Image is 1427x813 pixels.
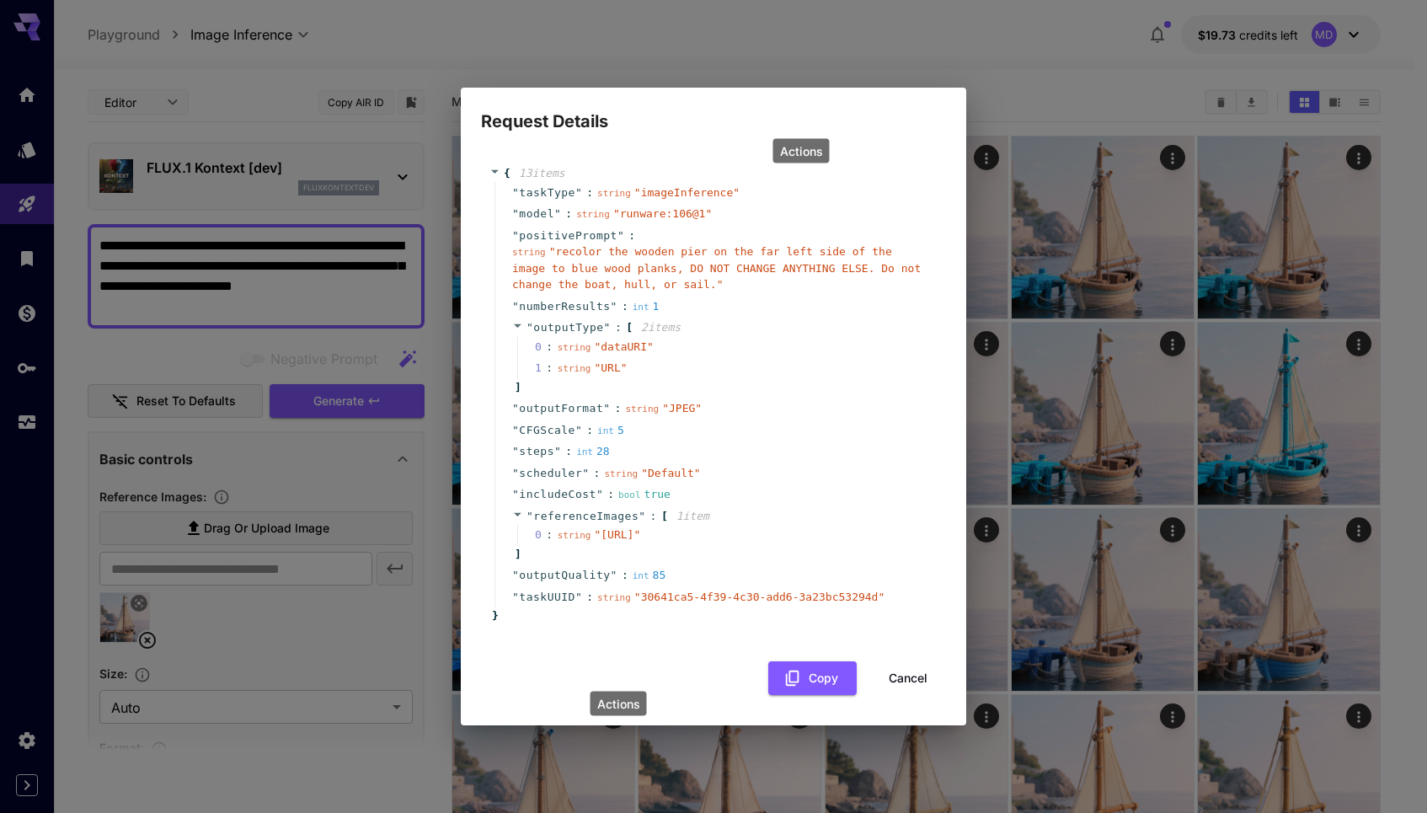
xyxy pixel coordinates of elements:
[519,443,554,460] span: steps
[633,298,660,315] div: 1
[519,167,565,179] span: 13 item s
[512,445,519,457] span: "
[594,528,640,541] span: " [URL] "
[575,591,582,603] span: "
[586,185,593,201] span: :
[512,402,519,415] span: "
[519,486,596,503] span: includeCost
[596,488,603,500] span: "
[533,510,639,522] span: referenceImages
[633,567,666,584] div: 85
[586,422,593,439] span: :
[512,229,519,242] span: "
[512,546,521,563] span: ]
[565,443,572,460] span: :
[519,298,610,315] span: numberResults
[576,447,593,457] span: int
[594,465,601,482] span: :
[576,209,610,220] span: string
[519,422,575,439] span: CFGScale
[615,400,622,417] span: :
[546,527,553,543] div: :
[611,300,617,313] span: "
[617,229,624,242] span: "
[641,321,681,334] span: 2 item s
[604,321,611,334] span: "
[519,227,617,244] span: positivePrompt
[634,186,740,199] span: " imageInference "
[662,402,702,415] span: " JPEG "
[565,206,572,222] span: :
[626,319,633,336] span: [
[512,207,519,220] span: "
[661,508,668,525] span: [
[615,319,622,336] span: :
[768,661,857,696] button: Copy
[512,247,546,258] span: string
[611,569,617,581] span: "
[576,443,610,460] div: 28
[519,567,610,584] span: outputQuality
[526,321,533,334] span: "
[519,400,603,417] span: outputFormat
[519,589,575,606] span: taskUUID
[604,468,638,479] span: string
[554,445,561,457] span: "
[633,570,649,581] span: int
[639,510,645,522] span: "
[526,510,533,522] span: "
[613,207,712,220] span: " runware:106@1 "
[546,339,553,356] div: :
[554,207,561,220] span: "
[676,510,709,522] span: 1 item
[512,186,519,199] span: "
[533,321,603,334] span: outputType
[641,467,700,479] span: " Default "
[773,139,830,163] div: Actions
[586,589,593,606] span: :
[512,569,519,581] span: "
[870,661,946,696] button: Cancel
[575,186,582,199] span: "
[575,424,582,436] span: "
[597,422,624,439] div: 5
[628,227,635,244] span: :
[512,488,519,500] span: "
[594,361,627,374] span: " URL "
[622,298,628,315] span: :
[591,692,647,716] div: Actions
[519,206,554,222] span: model
[607,486,614,503] span: :
[597,425,614,436] span: int
[512,300,519,313] span: "
[512,467,519,479] span: "
[633,302,649,313] span: int
[512,245,921,291] span: " recolor the wooden pier on the far left side of the image to blue wood planks, DO NOT CHANGE AN...
[558,363,591,374] span: string
[535,360,558,377] span: 1
[519,465,582,482] span: scheduler
[618,489,641,500] span: bool
[519,185,575,201] span: taskType
[622,567,628,584] span: :
[512,591,519,603] span: "
[558,342,591,353] span: string
[582,467,589,479] span: "
[535,339,558,356] span: 0
[504,165,510,182] span: {
[489,607,499,624] span: }
[634,591,885,603] span: " 30641ca5-4f39-4c30-add6-3a23bc53294d "
[650,508,657,525] span: :
[558,530,591,541] span: string
[597,188,631,199] span: string
[625,404,659,415] span: string
[618,486,671,503] div: true
[546,360,553,377] div: :
[597,592,631,603] span: string
[594,340,653,353] span: " dataURI "
[461,88,966,135] h2: Request Details
[512,424,519,436] span: "
[603,402,610,415] span: "
[535,527,558,543] span: 0
[512,379,521,396] span: ]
